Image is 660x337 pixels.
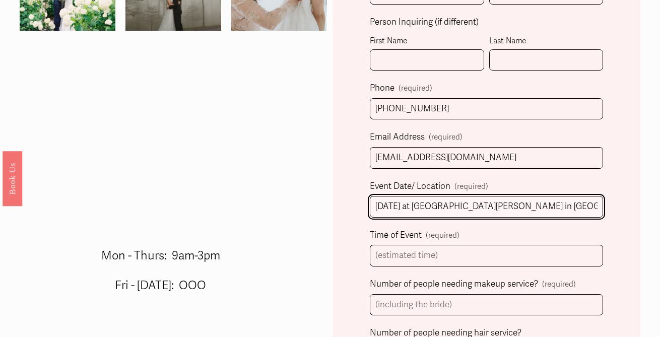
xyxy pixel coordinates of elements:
[399,85,432,92] span: (required)
[370,81,394,96] span: Phone
[370,15,479,30] span: Person Inquiring (if different)
[3,151,22,206] a: Book Us
[489,34,604,49] div: Last Name
[454,180,488,194] span: (required)
[370,179,450,194] span: Event Date/ Location
[370,277,538,292] span: Number of people needing makeup service?
[370,294,604,316] input: (including the bride)
[426,229,459,243] span: (required)
[370,245,604,266] input: (estimated time)
[101,248,220,263] span: Mon - Thurs: 9am-3pm
[115,278,206,293] span: Fri - [DATE]: OOO
[370,129,425,145] span: Email Address
[370,228,422,243] span: Time of Event
[429,130,463,145] span: (required)
[542,278,576,292] span: (required)
[370,34,484,49] div: First Name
